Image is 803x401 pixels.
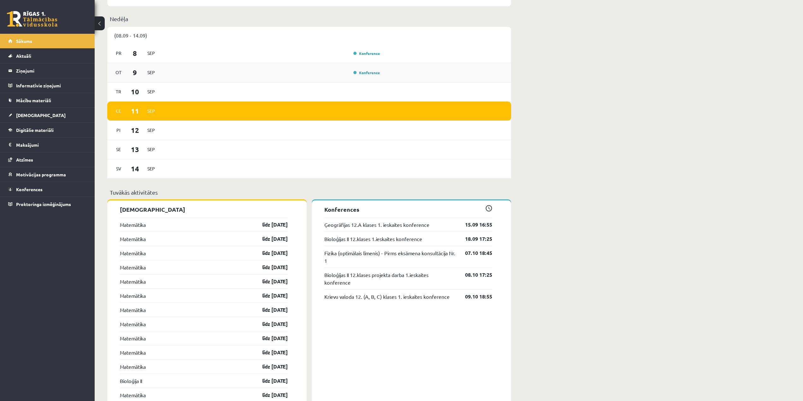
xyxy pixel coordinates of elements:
a: Matemātika [120,363,146,370]
a: Konferences [8,182,87,197]
span: Sep [145,106,158,116]
a: Matemātika [120,221,146,228]
a: Ģeogrāfijas 12.A klases 1. ieskaites konference [324,221,429,228]
a: 07.10 18:45 [456,249,492,257]
a: līdz [DATE] [251,320,288,328]
span: 14 [125,163,145,174]
span: Motivācijas programma [16,172,66,177]
span: Sep [145,164,158,174]
p: Tuvākās aktivitātes [110,188,509,197]
a: līdz [DATE] [251,249,288,257]
a: Mācību materiāli [8,93,87,108]
span: [DEMOGRAPHIC_DATA] [16,112,66,118]
a: Ziņojumi [8,63,87,78]
span: Konferences [16,186,43,192]
a: Atzīmes [8,152,87,167]
span: Proktoringa izmēģinājums [16,201,71,207]
a: Konference [353,51,380,56]
legend: Maksājumi [16,138,87,152]
a: Rīgas 1. Tālmācības vidusskola [7,11,57,27]
a: līdz [DATE] [251,363,288,370]
a: Motivācijas programma [8,167,87,182]
a: Krievu valoda 12. (A, B, C) klases 1. ieskaites konference [324,293,450,300]
span: Sep [145,68,158,77]
a: Matemātika [120,320,146,328]
a: Aktuāli [8,49,87,63]
a: Matemātika [120,235,146,243]
legend: Informatīvie ziņojumi [16,78,87,93]
a: Bioloģijas II 12.klases projekta darba 1.ieskaites konference [324,271,456,286]
a: līdz [DATE] [251,235,288,243]
a: Maksājumi [8,138,87,152]
a: Digitālie materiāli [8,123,87,137]
a: līdz [DATE] [251,306,288,314]
span: 11 [125,106,145,116]
a: Matemātika [120,349,146,356]
a: Sākums [8,34,87,48]
span: Sākums [16,38,32,44]
a: līdz [DATE] [251,334,288,342]
a: Bioloģija II [120,377,142,385]
span: Mācību materiāli [16,97,51,103]
a: Matemātika [120,278,146,285]
span: 8 [125,48,145,58]
a: Proktoringa izmēģinājums [8,197,87,211]
a: Konference [353,70,380,75]
legend: Ziņojumi [16,63,87,78]
a: Matemātika [120,263,146,271]
span: Sep [145,144,158,154]
a: 15.09 16:55 [456,221,492,228]
a: Matemātika [120,306,146,314]
a: līdz [DATE] [251,292,288,299]
a: līdz [DATE] [251,377,288,385]
a: līdz [DATE] [251,349,288,356]
span: Ce [112,106,125,116]
p: [DEMOGRAPHIC_DATA] [120,205,288,214]
a: Fizika (optimālais līmenis) - Pirms eksāmena konsultācija Nr. 1 [324,249,456,264]
a: 08.10 17:25 [456,271,492,279]
span: 12 [125,125,145,135]
a: Matemātika [120,334,146,342]
a: līdz [DATE] [251,391,288,399]
span: Atzīmes [16,157,33,162]
a: līdz [DATE] [251,278,288,285]
span: Sep [145,87,158,97]
span: 10 [125,86,145,97]
span: Se [112,144,125,154]
a: Matemātika [120,292,146,299]
span: Sep [145,125,158,135]
span: Sv [112,164,125,174]
a: Informatīvie ziņojumi [8,78,87,93]
p: Nedēļa [110,15,509,23]
span: Pr [112,48,125,58]
a: 09.10 18:55 [456,293,492,300]
span: Pi [112,125,125,135]
a: Bioloģijas II 12.klases 1.ieskaites konference [324,235,422,243]
a: līdz [DATE] [251,221,288,228]
a: Matemātika [120,391,146,399]
span: Aktuāli [16,53,31,59]
a: [DEMOGRAPHIC_DATA] [8,108,87,122]
div: (08.09 - 14.09) [107,27,511,44]
a: Matemātika [120,249,146,257]
span: Digitālie materiāli [16,127,54,133]
span: Ot [112,68,125,77]
a: līdz [DATE] [251,263,288,271]
span: 9 [125,67,145,78]
p: Konferences [324,205,492,214]
span: Tr [112,87,125,97]
span: 13 [125,144,145,155]
a: 18.09 17:25 [456,235,492,243]
span: Sep [145,48,158,58]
